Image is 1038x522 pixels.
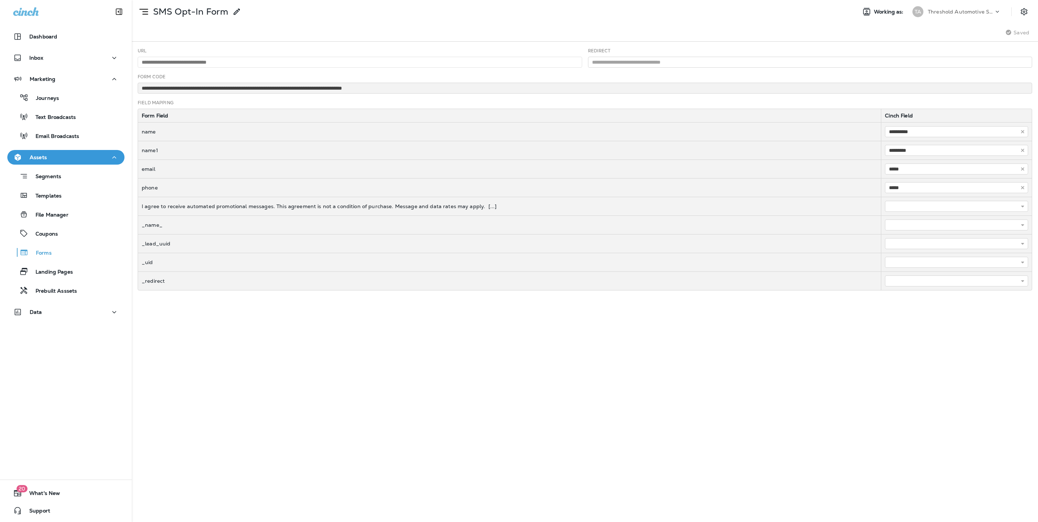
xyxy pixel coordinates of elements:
span: What's New [22,490,60,499]
td: _uid [138,253,881,272]
button: File Manager [7,207,124,222]
p: Forms [29,250,52,257]
th: Cinch Field [881,109,1032,123]
td: email [138,160,881,179]
p: Assets [30,154,47,160]
p: Landing Pages [28,269,73,276]
div: TA [912,6,923,17]
p: Text Broadcasts [28,114,76,121]
button: Data [7,305,124,319]
td: _name_ [138,216,881,234]
td: name [138,123,881,141]
button: Dashboard [7,29,124,44]
p: Segments [28,173,61,181]
button: 20What's New [7,486,124,500]
p: Prebuilt Asssets [28,288,77,295]
button: Assets [7,150,124,165]
label: Redirect [588,48,611,54]
button: Templates [7,188,124,203]
button: Collapse Sidebar [109,4,129,19]
button: Support [7,503,124,518]
button: Prebuilt Asssets [7,283,124,298]
label: Form Code [138,74,165,80]
td: I agree to receive automated promotional messages. This agreement is not a condition of purchase.... [138,197,881,216]
p: Email Broadcasts [28,133,79,140]
th: Form Field [138,109,881,123]
span: Working as: [874,9,905,15]
td: name1 [138,141,881,160]
p: Templates [28,193,62,200]
p: SMS Opt-In Form [150,6,228,17]
td: _redirect [138,272,881,290]
span: 20 [16,485,27,492]
p: Dashboard [29,34,57,40]
td: _lead_uuid [138,234,881,253]
p: Coupons [28,231,58,238]
button: Email Broadcasts [7,128,124,143]
td: phone [138,179,881,197]
button: Segments [7,168,124,184]
button: Journeys [7,90,124,105]
button: Landing Pages [7,264,124,279]
span: Saved [1013,30,1029,35]
label: Field Mapping [138,100,174,106]
p: Data [30,309,42,315]
button: Settings [1017,5,1031,18]
button: Text Broadcasts [7,109,124,124]
button: Marketing [7,72,124,86]
p: File Manager [28,212,68,219]
p: Threshold Automotive Service dba Grease Monkey [928,9,994,15]
button: Inbox [7,50,124,65]
p: Inbox [29,55,43,61]
label: Url [138,48,146,54]
p: Marketing [30,76,55,82]
p: Journeys [29,95,59,102]
button: Coupons [7,226,124,241]
button: Forms [7,245,124,260]
span: Support [22,508,50,517]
